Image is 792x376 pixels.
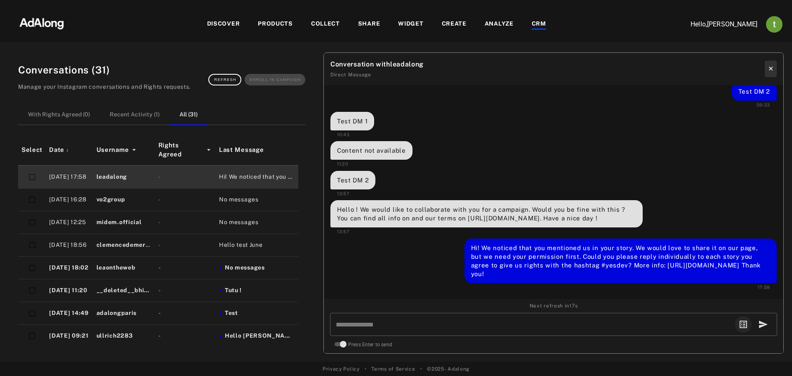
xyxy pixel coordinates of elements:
[225,331,295,340] span: Hello [PERSON_NAME]
[21,145,42,155] div: Select
[337,205,636,222] div: Hello ! We would like to collaborate with you for a campaign. Would you be fine with this ? You c...
[46,279,93,302] td: [DATE] 11:20
[46,256,93,279] td: [DATE] 18:02
[442,19,467,29] div: CREATE
[158,173,212,181] div: -
[330,228,350,235] div: 13:57
[766,16,783,33] img: ACg8ocJj1Mp6hOb8A41jL1uwSMxz7God0ICt0FEFk954meAQ=s96-c
[757,102,777,109] div: 09:33
[158,286,212,295] div: -
[158,218,212,227] div: -
[258,19,293,29] div: PRODUCTS
[751,336,792,376] iframe: Chat Widget
[46,211,93,234] td: [DATE] 12:25
[97,219,142,225] strong: midem.official
[471,244,770,278] div: Hi! We noticed that you mentioned us in your story. We would love to share it on our page, but we...
[18,105,100,125] button: With Rights Agreed (0)
[66,146,69,154] span: ↓
[170,105,208,125] button: All (31)
[330,190,350,197] div: 13:57
[225,263,265,272] span: No messages
[485,19,514,29] div: ANALYZE
[158,331,212,340] div: -
[97,196,125,203] strong: vo2group
[530,302,578,310] span: Next refresh in 17 s
[219,195,259,204] span: No messages
[158,263,212,272] div: -
[46,188,93,211] td: [DATE] 16:28
[97,145,152,155] div: Username
[207,19,240,29] div: DISCOVER
[427,365,469,373] span: © 2025 - Adalong
[337,117,368,125] div: Test DM 1
[371,365,415,373] a: Terms of Service
[420,365,422,373] span: •
[311,19,340,29] div: COLLECT
[158,309,212,317] div: -
[214,78,236,82] span: Refresh
[330,59,424,69] div: Conversation with leadalong
[764,14,785,35] button: Account settings
[323,365,360,373] a: Privacy Policy
[18,62,191,77] h2: Conversations ( 31 )
[348,342,392,348] span: Press Enter to send
[18,83,191,91] p: Manage your Instagram conversations and Rights requests.
[219,241,263,249] span: Hello test June
[738,87,770,96] div: Test DM 2
[208,74,241,85] button: Refresh
[46,324,93,347] td: [DATE] 09:21
[97,287,193,293] strong: __deleted__bhiebefgfeaafceea
[49,145,90,155] div: Date
[216,135,298,166] th: Last Message
[337,176,369,184] div: Test DM 2
[97,241,157,248] strong: clemencedemerliac
[225,286,242,295] span: Tutu !
[225,309,238,317] span: Test
[46,166,93,189] td: [DATE] 17:58
[100,105,170,125] button: Recent Activity (1)
[532,19,546,29] div: CRM
[765,61,777,77] button: Close conversation
[46,302,93,324] td: [DATE] 14:49
[5,10,78,35] img: 63233d7d88ed69de3c212112c67096b6.png
[219,218,259,227] span: No messages
[398,19,423,29] div: WIDGET
[675,19,757,29] p: Hello, [PERSON_NAME]
[337,146,406,155] div: Content not available
[158,241,212,249] div: -
[735,316,752,333] button: select template
[330,161,349,168] div: 11:20
[330,131,350,138] div: 10:43
[97,173,127,180] strong: leadalong
[758,284,777,291] div: 17:58
[219,173,295,181] span: Hi! We noticed that you mentioned us in your story. We would love to share it on our page, but we...
[330,71,424,78] div: Direct Message
[97,264,136,271] strong: leaontheweb
[97,332,133,339] strong: ullrich2283
[97,310,137,316] strong: adalongparis
[358,19,380,29] div: SHARE
[158,195,212,204] div: -
[46,234,93,256] td: [DATE] 18:56
[158,141,212,159] div: Rights Agreed
[365,365,367,373] span: •
[755,316,771,333] button: send message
